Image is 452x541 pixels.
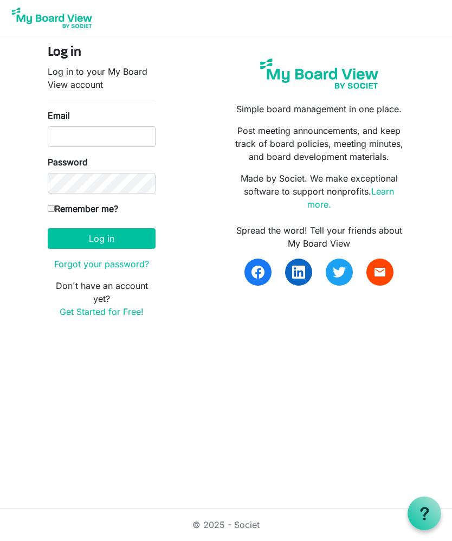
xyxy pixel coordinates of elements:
h4: Log in [48,45,156,61]
p: Don't have an account yet? [48,279,156,318]
a: © 2025 - Societ [192,519,260,530]
a: Learn more. [307,186,395,210]
p: Post meeting announcements, and keep track of board policies, meeting minutes, and board developm... [234,124,404,163]
a: email [366,259,393,286]
label: Email [48,109,70,122]
div: Spread the word! Tell your friends about My Board View [234,224,404,250]
a: Get Started for Free! [60,306,144,317]
label: Password [48,156,88,169]
img: My Board View Logo [9,4,95,31]
label: Remember me? [48,202,118,215]
img: linkedin.svg [292,266,305,279]
p: Simple board management in one place. [234,102,404,115]
img: my-board-view-societ.svg [255,54,383,94]
img: twitter.svg [333,266,346,279]
a: Forgot your password? [54,259,149,269]
p: Log in to your My Board View account [48,65,156,91]
p: Made by Societ. We make exceptional software to support nonprofits. [234,172,404,211]
span: email [373,266,386,279]
input: Remember me? [48,205,55,212]
img: facebook.svg [251,266,264,279]
button: Log in [48,228,156,249]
